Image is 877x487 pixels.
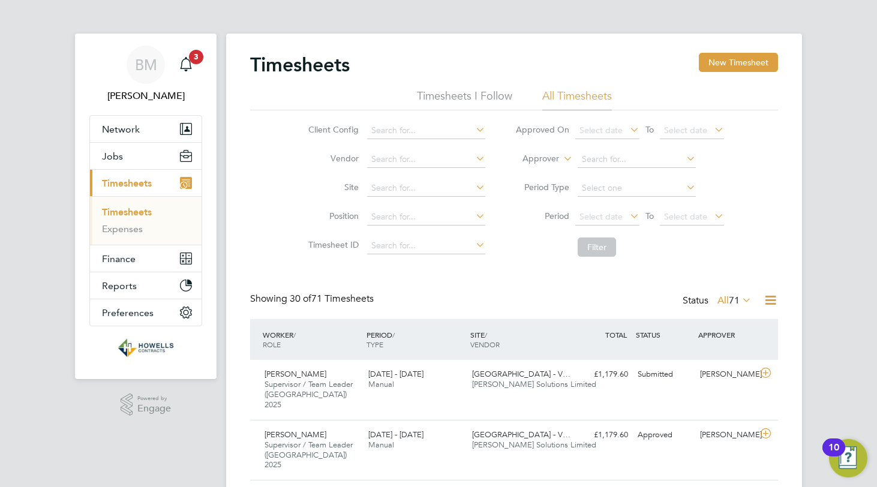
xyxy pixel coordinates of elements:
div: 10 [828,447,839,463]
label: Period [515,211,569,221]
div: £1,179.60 [570,425,633,445]
span: [DATE] - [DATE] [368,429,424,440]
div: Showing [250,293,376,305]
span: Powered by [137,393,171,404]
button: Timesheets [90,170,202,196]
span: TYPE [367,339,383,349]
input: Search for... [367,122,485,139]
span: Finance [102,253,136,264]
button: Preferences [90,299,202,326]
button: New Timesheet [699,53,778,72]
span: Supervisor / Team Leader ([GEOGRAPHIC_DATA]) 2025 [265,379,353,410]
a: Expenses [102,223,143,235]
span: Preferences [102,307,154,318]
input: Select one [578,180,696,197]
span: [PERSON_NAME] [265,369,326,379]
span: [GEOGRAPHIC_DATA] - V… [472,429,570,440]
input: Search for... [367,209,485,226]
span: / [485,330,487,339]
span: 30 of [290,293,311,305]
span: 71 [729,294,740,306]
a: Timesheets [102,206,152,218]
a: BM[PERSON_NAME] [89,46,202,103]
label: Period Type [515,182,569,193]
span: Bianca Manser [89,89,202,103]
div: Submitted [633,365,695,384]
span: ROLE [263,339,281,349]
span: [PERSON_NAME] Solutions Limited [472,440,596,450]
a: 3 [174,46,198,84]
input: Search for... [578,151,696,168]
li: Timesheets I Follow [417,89,512,110]
div: £1,179.60 [570,365,633,384]
a: Go to home page [89,338,202,357]
input: Search for... [367,180,485,197]
div: [PERSON_NAME] [695,425,758,445]
input: Search for... [367,238,485,254]
span: Reports [102,280,137,291]
a: Powered byEngage [121,393,172,416]
span: 3 [189,50,203,64]
span: To [642,122,657,137]
span: Manual [368,379,394,389]
span: Select date [579,211,623,222]
span: Manual [368,440,394,450]
span: / [293,330,296,339]
li: All Timesheets [542,89,612,110]
button: Filter [578,238,616,257]
span: [PERSON_NAME] [265,429,326,440]
div: PERIOD [364,324,467,355]
div: APPROVER [695,324,758,345]
input: Search for... [367,151,485,168]
div: SITE [467,324,571,355]
span: [GEOGRAPHIC_DATA] - V… [472,369,570,379]
button: Finance [90,245,202,272]
span: 71 Timesheets [290,293,374,305]
span: / [392,330,395,339]
span: VENDOR [470,339,500,349]
span: Engage [137,404,171,414]
div: WORKER [260,324,364,355]
label: Client Config [305,124,359,135]
img: wearehowells-logo-retina.png [118,338,174,357]
span: To [642,208,657,224]
span: [PERSON_NAME] Solutions Limited [472,379,596,389]
div: Status [683,293,754,309]
span: [DATE] - [DATE] [368,369,424,379]
label: Timesheet ID [305,239,359,250]
label: Approved On [515,124,569,135]
label: Approver [505,153,559,165]
button: Jobs [90,143,202,169]
label: All [717,294,752,306]
span: Network [102,124,140,135]
nav: Main navigation [75,34,217,379]
span: Select date [579,125,623,136]
h2: Timesheets [250,53,350,77]
label: Vendor [305,153,359,164]
button: Network [90,116,202,142]
div: Approved [633,425,695,445]
label: Site [305,182,359,193]
span: Jobs [102,151,123,162]
span: TOTAL [605,330,627,339]
div: STATUS [633,324,695,345]
span: Select date [664,125,707,136]
button: Reports [90,272,202,299]
label: Position [305,211,359,221]
div: [PERSON_NAME] [695,365,758,384]
span: Supervisor / Team Leader ([GEOGRAPHIC_DATA]) 2025 [265,440,353,470]
span: Select date [664,211,707,222]
span: Timesheets [102,178,152,189]
div: Timesheets [90,196,202,245]
button: Open Resource Center, 10 new notifications [829,439,867,477]
span: BM [135,57,157,73]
